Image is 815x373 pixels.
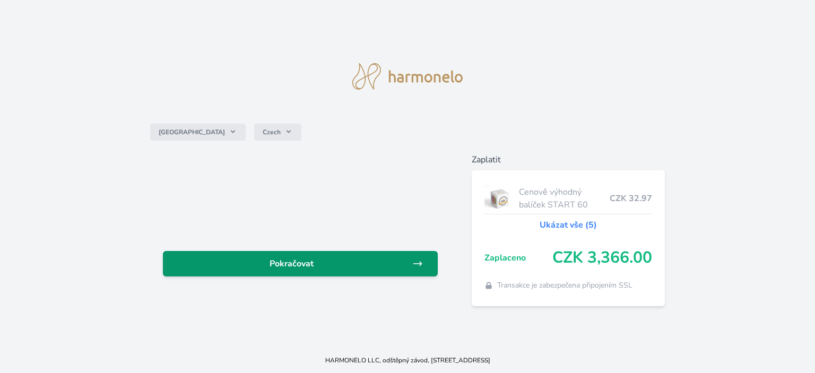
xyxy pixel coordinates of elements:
[472,153,665,166] h6: Zaplatit
[497,280,632,291] span: Transakce je zabezpečena připojením SSL
[171,257,412,270] span: Pokračovat
[159,128,225,136] span: [GEOGRAPHIC_DATA]
[552,248,652,267] span: CZK 3,366.00
[484,251,552,264] span: Zaplaceno
[254,124,301,141] button: Czech
[163,251,438,276] a: Pokračovat
[263,128,281,136] span: Czech
[352,63,463,90] img: logo.svg
[540,219,597,231] a: Ukázat vše (5)
[519,186,610,211] span: Cenově výhodný balíček START 60
[150,124,246,141] button: [GEOGRAPHIC_DATA]
[610,192,652,205] span: CZK 32.97
[484,185,515,212] img: start.jpg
